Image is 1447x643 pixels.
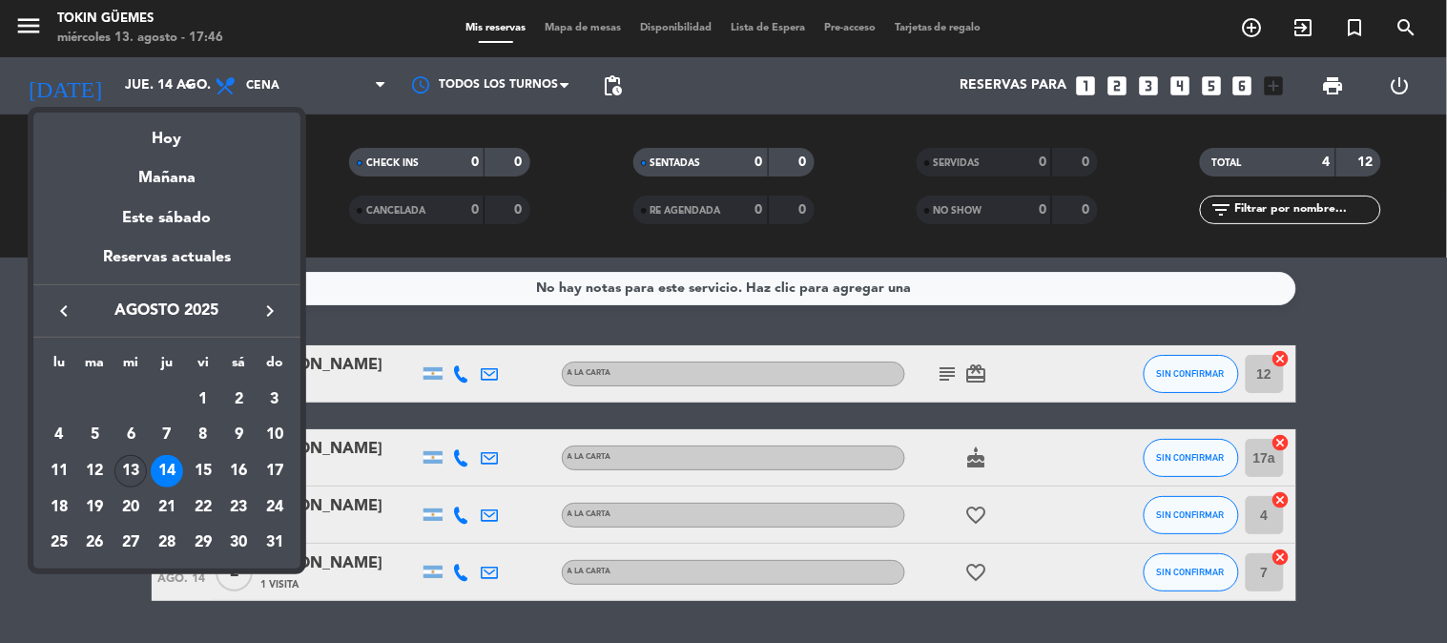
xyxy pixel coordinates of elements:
[221,417,258,453] td: 9 de agosto de 2025
[114,491,147,524] div: 20
[257,525,293,561] td: 31 de agosto de 2025
[149,453,185,489] td: 14 de agosto de 2025
[222,455,255,487] div: 16
[222,491,255,524] div: 23
[41,489,77,526] td: 18 de agosto de 2025
[77,417,114,453] td: 5 de agosto de 2025
[258,300,281,322] i: keyboard_arrow_right
[43,527,75,559] div: 25
[43,419,75,451] div: 4
[258,384,291,416] div: 3
[113,453,149,489] td: 13 de agosto de 2025
[222,419,255,451] div: 9
[43,455,75,487] div: 11
[185,489,221,526] td: 22 de agosto de 2025
[113,489,149,526] td: 20 de agosto de 2025
[187,419,219,451] div: 8
[113,525,149,561] td: 27 de agosto de 2025
[41,352,77,382] th: lunes
[187,491,219,524] div: 22
[185,525,221,561] td: 29 de agosto de 2025
[185,417,221,453] td: 8 de agosto de 2025
[258,455,291,487] div: 17
[185,352,221,382] th: viernes
[77,352,114,382] th: martes
[47,299,81,323] button: keyboard_arrow_left
[79,455,112,487] div: 12
[222,527,255,559] div: 30
[33,152,300,191] div: Mañana
[151,491,183,524] div: 21
[185,382,221,418] td: 1 de agosto de 2025
[77,453,114,489] td: 12 de agosto de 2025
[257,417,293,453] td: 10 de agosto de 2025
[187,455,219,487] div: 15
[221,525,258,561] td: 30 de agosto de 2025
[149,352,185,382] th: jueves
[257,489,293,526] td: 24 de agosto de 2025
[77,525,114,561] td: 26 de agosto de 2025
[222,384,255,416] div: 2
[81,299,253,323] span: agosto 2025
[41,382,185,418] td: AGO.
[33,245,300,284] div: Reservas actuales
[33,192,300,245] div: Este sábado
[149,525,185,561] td: 28 de agosto de 2025
[41,525,77,561] td: 25 de agosto de 2025
[151,455,183,487] div: 14
[79,527,112,559] div: 26
[221,382,258,418] td: 2 de agosto de 2025
[187,384,219,416] div: 1
[79,419,112,451] div: 5
[43,491,75,524] div: 18
[257,453,293,489] td: 17 de agosto de 2025
[52,300,75,322] i: keyboard_arrow_left
[258,527,291,559] div: 31
[113,417,149,453] td: 6 de agosto de 2025
[187,527,219,559] div: 29
[258,419,291,451] div: 10
[185,453,221,489] td: 15 de agosto de 2025
[41,417,77,453] td: 4 de agosto de 2025
[221,453,258,489] td: 16 de agosto de 2025
[149,489,185,526] td: 21 de agosto de 2025
[151,419,183,451] div: 7
[253,299,287,323] button: keyboard_arrow_right
[114,419,147,451] div: 6
[41,453,77,489] td: 11 de agosto de 2025
[113,352,149,382] th: miércoles
[221,352,258,382] th: sábado
[149,417,185,453] td: 7 de agosto de 2025
[151,527,183,559] div: 28
[114,455,147,487] div: 13
[221,489,258,526] td: 23 de agosto de 2025
[33,113,300,152] div: Hoy
[258,491,291,524] div: 24
[114,527,147,559] div: 27
[79,491,112,524] div: 19
[257,352,293,382] th: domingo
[257,382,293,418] td: 3 de agosto de 2025
[77,489,114,526] td: 19 de agosto de 2025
